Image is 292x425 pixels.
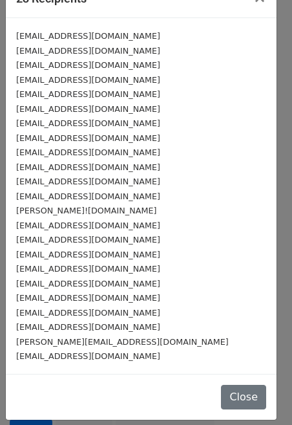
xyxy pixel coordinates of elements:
small: [EMAIL_ADDRESS][DOMAIN_NAME] [16,104,160,114]
small: [EMAIL_ADDRESS][DOMAIN_NAME] [16,221,160,230]
small: [EMAIL_ADDRESS][DOMAIN_NAME] [16,351,160,361]
small: [PERSON_NAME]![DOMAIN_NAME] [16,206,157,215]
div: Widget de chat [227,363,292,425]
small: [EMAIL_ADDRESS][DOMAIN_NAME] [16,250,160,259]
small: [EMAIL_ADDRESS][DOMAIN_NAME] [16,31,160,41]
small: [EMAIL_ADDRESS][DOMAIN_NAME] [16,118,160,128]
small: [EMAIL_ADDRESS][DOMAIN_NAME] [16,279,160,289]
small: [EMAIL_ADDRESS][DOMAIN_NAME] [16,235,160,245]
small: [EMAIL_ADDRESS][DOMAIN_NAME] [16,191,160,201]
small: [EMAIL_ADDRESS][DOMAIN_NAME] [16,264,160,274]
small: [EMAIL_ADDRESS][DOMAIN_NAME] [16,60,160,70]
small: [EMAIL_ADDRESS][DOMAIN_NAME] [16,147,160,157]
small: [EMAIL_ADDRESS][DOMAIN_NAME] [16,162,160,172]
small: [EMAIL_ADDRESS][DOMAIN_NAME] [16,89,160,99]
small: [EMAIL_ADDRESS][DOMAIN_NAME] [16,177,160,186]
button: Close [221,385,266,409]
small: [EMAIL_ADDRESS][DOMAIN_NAME] [16,322,160,332]
small: [PERSON_NAME][EMAIL_ADDRESS][DOMAIN_NAME] [16,337,229,347]
small: [EMAIL_ADDRESS][DOMAIN_NAME] [16,46,160,56]
iframe: Chat Widget [227,363,292,425]
small: [EMAIL_ADDRESS][DOMAIN_NAME] [16,308,160,318]
small: [EMAIL_ADDRESS][DOMAIN_NAME] [16,133,160,143]
small: [EMAIL_ADDRESS][DOMAIN_NAME] [16,293,160,303]
small: [EMAIL_ADDRESS][DOMAIN_NAME] [16,75,160,85]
